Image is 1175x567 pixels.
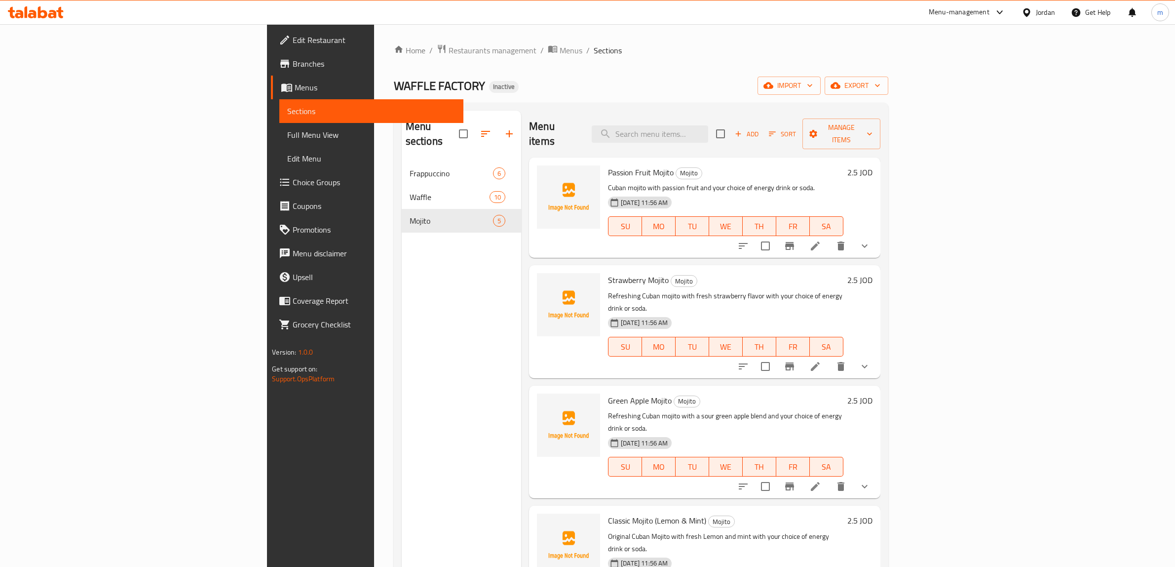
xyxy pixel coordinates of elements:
span: Sort sections [474,122,497,146]
span: [DATE] 11:56 AM [617,439,672,448]
a: Promotions [271,218,463,242]
button: WE [709,216,743,236]
div: Mojito [708,516,735,527]
img: Passion Fruit Mojito [537,165,600,229]
span: Edit Menu [287,153,455,164]
span: SU [612,460,638,474]
button: SU [608,457,642,477]
a: Edit Restaurant [271,28,463,52]
a: Edit menu item [809,240,821,252]
button: MO [642,457,676,477]
span: [DATE] 11:56 AM [617,318,672,327]
a: Full Menu View [279,123,463,147]
img: Green Apple Mojito [537,394,600,457]
p: Cuban mojito with passion fruit and your choice of energy drink or soda. [608,182,843,194]
a: Edit Menu [279,147,463,170]
span: TH [747,460,772,474]
div: items [493,167,505,179]
span: Coupons [293,200,455,212]
p: Refreshing Cuban mojito with a sour green apple blend and your choice of energy drink or soda. [608,410,843,435]
span: SU [612,219,638,234]
span: MO [646,219,672,234]
button: delete [829,355,853,378]
span: 1.0.0 [298,346,313,359]
button: MO [642,337,676,357]
button: FR [776,457,810,477]
a: Menus [548,44,582,57]
button: SU [608,216,642,236]
button: show more [853,355,876,378]
span: Sort [769,128,796,140]
a: Edit menu item [809,481,821,492]
input: search [592,125,708,143]
p: Original Cuban Mojito with fresh Lemon and mint with your choice of energy drink or soda. [608,530,843,555]
span: 5 [493,216,505,226]
button: TU [676,216,709,236]
button: FR [776,337,810,357]
li: / [586,44,590,56]
span: MO [646,340,672,354]
span: SA [814,219,839,234]
span: Mojito [676,167,702,179]
div: Inactive [489,81,519,93]
span: WE [713,460,739,474]
button: TU [676,337,709,357]
button: show more [853,475,876,498]
a: Upsell [271,265,463,289]
h2: Menu items [529,119,580,149]
a: Sections [279,99,463,123]
div: Frappuccino6 [402,162,521,185]
button: WE [709,337,743,357]
span: Grocery Checklist [293,319,455,330]
li: / [540,44,544,56]
a: Menu disclaimer [271,242,463,265]
div: Waffle10 [402,185,521,209]
span: Menu disclaimer [293,247,455,259]
button: MO [642,216,676,236]
h6: 2.5 JOD [847,165,872,179]
span: Sections [287,105,455,117]
button: TH [743,216,776,236]
span: Select to update [755,236,776,256]
a: Edit menu item [809,361,821,372]
a: Branches [271,52,463,76]
div: items [490,191,505,203]
button: sort-choices [731,355,755,378]
button: TH [743,457,776,477]
h6: 2.5 JOD [847,514,872,527]
span: Full Menu View [287,129,455,141]
span: Mojito [410,215,493,227]
span: Select to update [755,356,776,377]
span: FR [780,219,806,234]
span: Passion Fruit Mojito [608,165,674,180]
div: items [493,215,505,227]
span: Select section [710,123,731,144]
span: Upsell [293,271,455,283]
span: Mojito [674,396,700,407]
button: Sort [766,126,798,142]
button: delete [829,234,853,258]
span: SU [612,340,638,354]
span: MO [646,460,672,474]
button: sort-choices [731,234,755,258]
span: TU [680,340,705,354]
span: Edit Restaurant [293,34,455,46]
a: Grocery Checklist [271,313,463,336]
div: Jordan [1036,7,1055,18]
span: import [765,80,813,92]
span: Manage items [810,121,872,146]
span: 10 [490,193,505,202]
button: show more [853,234,876,258]
span: Coverage Report [293,295,455,307]
svg: Show Choices [859,481,871,492]
button: TH [743,337,776,357]
button: Manage items [802,119,880,149]
span: FR [780,460,806,474]
button: SA [810,216,843,236]
span: Strawberry Mojito [608,273,669,287]
span: Frappuccino [410,167,493,179]
button: SA [810,337,843,357]
span: Choice Groups [293,176,455,188]
span: TH [747,340,772,354]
